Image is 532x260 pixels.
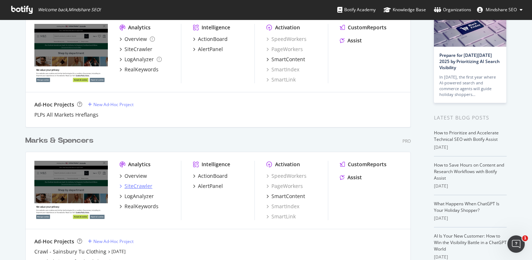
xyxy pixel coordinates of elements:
div: ActionBoard [198,172,228,180]
div: Intelligence [202,161,230,168]
iframe: Intercom live chat [507,235,525,253]
div: Overview [124,35,147,43]
div: New Ad-Hoc Project [93,238,134,244]
div: Assist [347,174,362,181]
a: Overview [119,35,155,43]
div: SmartContent [271,193,305,200]
a: SmartLink [266,213,296,220]
a: Assist [340,37,362,44]
a: SiteCrawler [119,46,152,53]
div: CustomReports [348,24,387,31]
div: Botify Academy [337,6,376,13]
div: Assist [347,37,362,44]
a: AlertPanel [193,46,223,53]
div: Latest Blog Posts [434,114,507,122]
a: LogAnalyzer [119,56,162,63]
a: SmartIndex [266,203,299,210]
span: Mindshare SEO [486,7,517,13]
div: Activation [275,161,300,168]
a: PageWorkers [266,183,303,190]
a: Marks & Spencers [25,135,96,146]
div: Overview [124,172,147,180]
div: Knowledge Base [384,6,426,13]
a: LogAnalyzer [119,193,154,200]
a: SmartIndex [266,66,299,73]
a: SpeedWorkers [266,172,307,180]
div: Ad-Hoc Projects [34,238,74,245]
a: AI Is Your New Customer: How to Win the Visibility Battle in a ChatGPT World [434,233,507,252]
a: ActionBoard [193,35,228,43]
a: New Ad-Hoc Project [88,101,134,108]
div: [DATE] [434,144,507,151]
div: RealKeywords [124,203,159,210]
div: Marks & Spencers [25,135,93,146]
div: [DATE] [434,183,507,189]
span: 1 [522,235,528,241]
a: SmartContent [266,193,305,200]
a: PageWorkers [266,46,303,53]
button: Mindshare SEO [471,4,528,16]
a: SpeedWorkers [266,35,307,43]
a: CustomReports [340,24,387,31]
a: [DATE] [111,248,126,255]
a: Assist [340,174,362,181]
img: Prepare for Black Friday 2025 by Prioritizing AI Search Visibility [434,9,506,47]
a: AlertPanel [193,183,223,190]
div: AlertPanel [198,46,223,53]
a: ActionBoard [193,172,228,180]
div: Analytics [128,161,151,168]
a: CustomReports [340,161,387,168]
span: Welcome back, Mindshare SEO ! [38,7,101,13]
img: www.marksandspencer.com [34,24,108,83]
a: SiteCrawler [119,183,152,190]
a: How to Save Hours on Content and Research Workflows with Botify Assist [434,162,504,181]
div: In [DATE], the first year where AI-powered search and commerce agents will guide holiday shoppers… [439,74,501,97]
a: What Happens When ChatGPT Is Your Holiday Shopper? [434,201,499,213]
a: Overview [119,172,147,180]
div: Intelligence [202,24,230,31]
div: Organizations [434,6,471,13]
div: AlertPanel [198,183,223,190]
a: SmartContent [266,56,305,63]
div: SiteCrawler [124,46,152,53]
a: RealKeywords [119,203,159,210]
a: New Ad-Hoc Project [88,238,134,244]
div: SiteCrawler [124,183,152,190]
div: Pro [402,138,411,144]
div: Analytics [128,24,151,31]
div: SmartContent [271,56,305,63]
div: LogAnalyzer [124,56,154,63]
div: New Ad-Hoc Project [93,101,134,108]
a: How to Prioritize and Accelerate Technical SEO with Botify Assist [434,130,499,142]
a: Crawl - Sainsbury Tu Clothing [34,248,106,255]
div: LogAnalyzer [124,193,154,200]
a: PLPs All Markets Hreflangs [34,111,98,118]
div: RealKeywords [124,66,159,73]
img: www.marksandspencer.com/ [34,161,108,219]
div: CustomReports [348,161,387,168]
div: Ad-Hoc Projects [34,101,74,108]
div: [DATE] [434,215,507,222]
a: SmartLink [266,76,296,83]
div: Activation [275,24,300,31]
a: RealKeywords [119,66,159,73]
div: ActionBoard [198,35,228,43]
a: Prepare for [DATE][DATE] 2025 by Prioritizing AI Search Visibility [439,52,500,71]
